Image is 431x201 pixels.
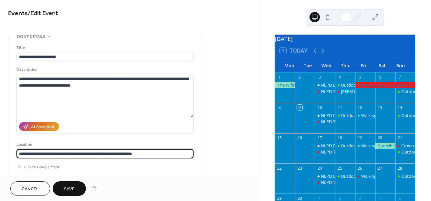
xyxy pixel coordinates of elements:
span: / Edit Event [28,7,58,20]
button: AI Assistant [19,122,59,131]
div: 23 [297,165,302,171]
div: 4 [337,74,342,80]
div: Luther Live in New Brighton [335,89,355,94]
div: 11 [337,105,342,110]
div: Outdoor Crown Green Bowls [335,112,355,118]
div: 3 [317,74,322,80]
div: 22 [277,165,282,171]
div: Outdoor Crown Green Bowls [335,173,355,179]
div: Outdoor Crown Green Bowls [341,173,397,179]
div: NLPD Drop in Hub [315,173,335,179]
div: NLPD Table tennis/ Crib [321,149,367,155]
div: Outdoor Crown Green Bowls [335,143,355,149]
div: NLPD Table tennis/ Crib [315,149,335,155]
div: 18 [337,135,342,141]
div: Thu [336,59,354,72]
div: NLPD Drop in Hub [315,112,335,118]
div: 17 [317,135,322,141]
div: 25 [337,165,342,171]
div: Outdoor Crown Green Bowls [341,143,397,149]
div: 16 [297,135,302,141]
div: NLPD Table tennis/ Crib [321,89,367,94]
div: 15 [277,135,282,141]
div: Wed [317,59,336,72]
span: Link to Google Maps [24,164,60,171]
div: Walking football training [355,112,375,118]
a: Events [8,7,28,20]
div: 20 [377,135,383,141]
div: NLPD Drop in Hub [321,173,357,179]
div: Sue White's birthday [375,143,395,149]
div: Title [16,44,192,51]
div: 26 [357,165,363,171]
div: Outdoor Crown Green Bowls [341,112,397,118]
div: Sun [391,59,410,72]
div: 9 [297,105,302,110]
div: 12 [357,105,363,110]
div: 27 [377,165,383,171]
div: 21 [397,135,403,141]
div: NLPD Drop in Hub [321,143,357,149]
div: 28 [397,165,403,171]
div: Tue [299,59,317,72]
div: NLPD Drop in Hub [321,82,357,88]
div: Walking football league [361,173,406,179]
div: 7 [397,74,403,80]
div: [DATE] [275,35,415,43]
div: Walking football training [361,112,408,118]
div: 13 [377,105,383,110]
div: NLPD Table tennis/ Crib [321,119,367,124]
span: Save [64,186,75,193]
div: Outdoor Crown Green Bowls [335,82,355,88]
div: Walking football training [355,143,375,149]
div: 10 [317,105,322,110]
div: Walking football training [361,143,408,149]
span: Event details [16,33,45,40]
div: NLPD Table tennis/ Crib [315,89,335,94]
div: Description [16,66,192,73]
div: NLPD Drop in Hub [315,143,335,149]
div: NLPD Drop in Hub [315,82,335,88]
div: 14 [397,105,403,110]
div: 8 [277,105,282,110]
div: The Wife's birthday [275,82,295,88]
div: Outdoor Crown Green Bowls [395,112,415,118]
div: Crown green bowls tournament [395,143,415,149]
div: 5 [357,74,363,80]
div: NLPD Table tennis/ Crib [315,179,335,185]
div: NLPD Drop in Hub [321,112,357,118]
div: Location [16,141,192,148]
div: 19 [357,135,363,141]
div: Outdoor Crown Green Bowls [395,173,415,179]
div: AI Assistant [31,124,55,131]
div: Walking football league [355,173,375,179]
div: Ray Kennedy Cup weekend [355,82,415,88]
div: NLPD Table tennis/ Crib [321,179,367,185]
div: 6 [377,74,383,80]
span: Cancel [22,186,39,193]
div: Outdoor Crown Green Bowls [395,89,415,94]
div: NLPD Table tennis/ Crib [315,119,335,124]
div: Outdoor Crown Green Bowls [341,82,397,88]
div: [PERSON_NAME] Live in [GEOGRAPHIC_DATA] [341,89,430,94]
button: Save [53,181,86,196]
div: Outdoor Crown Green Bowls [395,149,415,155]
button: Cancel [10,181,50,196]
div: Fri [354,59,373,72]
div: Mon [280,59,299,72]
div: Sat [373,59,392,72]
div: 1 [277,74,282,80]
div: 24 [317,165,322,171]
div: 2 [297,74,302,80]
